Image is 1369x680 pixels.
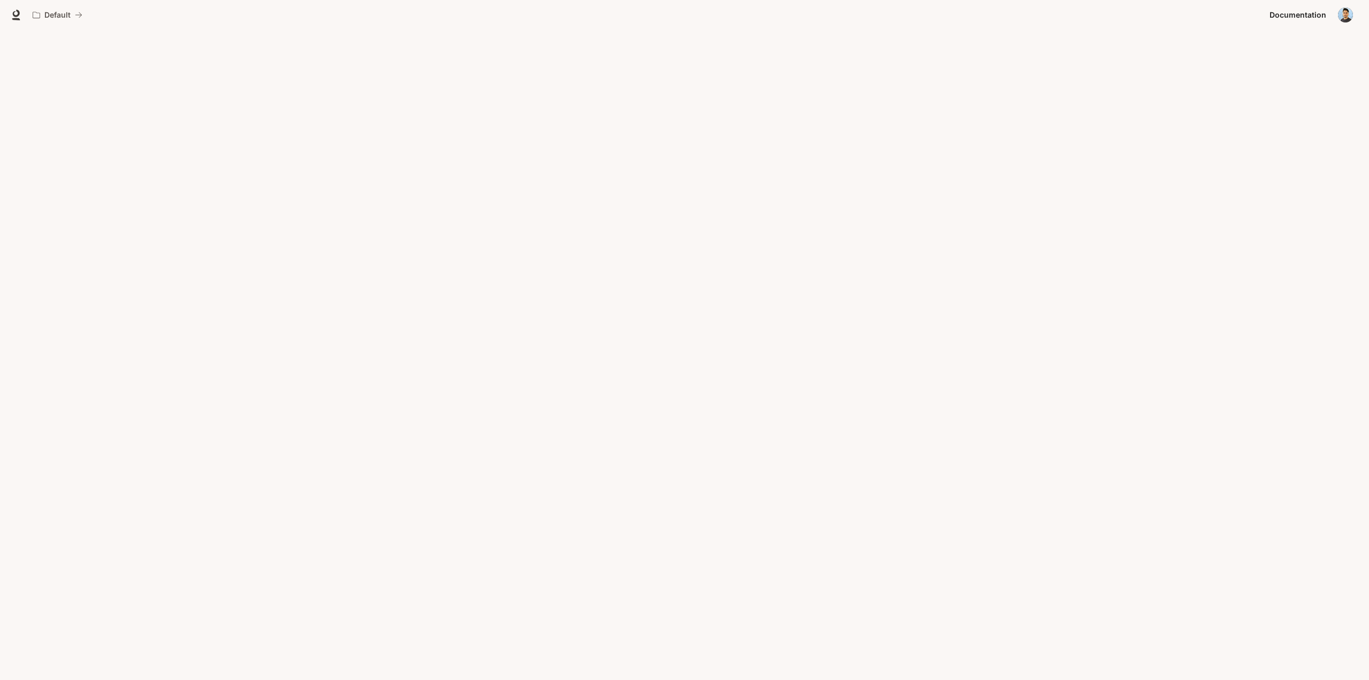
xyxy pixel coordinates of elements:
button: User avatar [1335,4,1356,26]
span: Documentation [1270,9,1326,22]
a: Documentation [1265,4,1330,26]
img: User avatar [1338,7,1353,22]
button: All workspaces [28,4,87,26]
p: Default [44,11,71,20]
